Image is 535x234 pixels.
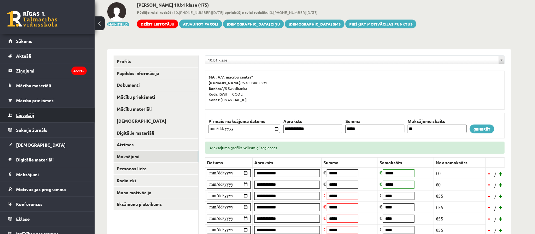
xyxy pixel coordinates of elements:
[16,38,32,44] span: Sākums
[114,127,198,139] a: Digitālie materiāli
[114,115,198,127] a: [DEMOGRAPHIC_DATA]
[379,226,382,232] span: €
[494,182,497,189] span: /
[137,2,416,8] h2: [PERSON_NAME] 10.b1 klase (175)
[323,181,326,187] span: €
[208,56,496,64] span: 10.b1 klase
[114,187,198,198] a: Mana motivācija
[406,118,468,125] th: Maksājumu skaits
[253,157,322,167] th: Apraksts
[379,181,382,187] span: €
[434,213,486,224] td: €55
[137,9,416,15] span: 10:[PHONE_NUMBER][DATE] 13:[PHONE_NUMBER][DATE]
[498,169,504,178] a: +
[107,2,126,21] img: Roberts Ādams Kalējs
[282,118,344,125] th: Apraksts
[379,215,382,221] span: €
[16,142,66,148] span: [DEMOGRAPHIC_DATA]
[8,197,87,211] a: Konferences
[345,20,416,28] a: Piešķirt motivācijas punktus
[16,201,43,207] span: Konferences
[209,86,221,91] b: Banka:
[223,20,284,28] a: [DEMOGRAPHIC_DATA] ziņu
[8,34,87,48] a: Sākums
[209,74,501,102] p: 53603062391 A/S Swedbanka [SWIFT_CODE] [FINANCIAL_ID]
[434,157,486,167] th: Nav samaksāts
[16,167,87,182] legend: Maksājumi
[323,204,326,209] span: €
[498,191,504,201] a: +
[209,97,220,102] b: Konts:
[494,193,497,200] span: /
[434,190,486,202] td: €55
[323,215,326,221] span: €
[486,180,493,189] a: -
[434,202,486,213] td: €55
[114,151,198,162] a: Maksājumi
[223,10,268,15] b: Iepriekšējo reizi redzēts
[486,169,493,178] a: -
[379,192,382,198] span: €
[16,127,47,133] span: Sekmju žurnāls
[8,137,87,152] a: [DEMOGRAPHIC_DATA]
[8,93,87,108] a: Mācību priekšmeti
[344,118,406,125] th: Summa
[209,91,219,97] b: Kods:
[209,74,254,79] b: SIA „V.V. mācību centrs”
[498,180,504,189] a: +
[470,125,494,133] a: Ģenerēt
[16,112,34,118] span: Lietotāji
[7,11,57,27] a: Rīgas 1. Tālmācības vidusskola
[8,49,87,63] a: Aktuāli
[209,80,243,85] b: [DOMAIN_NAME].:
[285,20,344,28] a: [DEMOGRAPHIC_DATA] SMS
[434,167,486,179] td: €0
[8,123,87,137] a: Sekmju žurnāls
[486,214,493,223] a: -
[16,216,30,222] span: Eklase
[322,157,378,167] th: Summa
[114,198,198,210] a: Eksāmenu pieteikums
[114,79,198,91] a: Dokumenti
[378,157,434,167] th: Samaksāts
[8,63,87,78] a: Ziņojumi45115
[8,152,87,167] a: Digitālie materiāli
[137,10,173,15] b: Pēdējo reizi redzēts
[494,216,497,223] span: /
[8,108,87,122] a: Lietotāji
[107,22,129,26] button: Mainīt bildi
[114,56,198,67] a: Profils
[114,91,198,103] a: Mācību priekšmeti
[16,186,66,192] span: Motivācijas programma
[494,227,497,234] span: /
[8,212,87,226] a: Eklase
[205,56,504,64] a: 10.b1 klase
[16,53,31,59] span: Aktuāli
[323,226,326,232] span: €
[486,202,493,212] a: -
[494,171,497,178] span: /
[16,97,55,103] span: Mācību priekšmeti
[486,191,493,201] a: -
[114,67,198,79] a: Papildus informācija
[114,175,198,186] a: Radinieki
[207,118,282,125] th: Pirmais maksājuma datums
[16,157,54,162] span: Digitālie materiāli
[379,170,382,175] span: €
[16,83,51,88] span: Mācību materiāli
[16,63,87,78] legend: Ziņojumi
[114,163,198,174] a: Personas lieta
[8,78,87,93] a: Mācību materiāli
[205,157,253,167] th: Datums
[434,179,486,190] td: €0
[379,204,382,209] span: €
[205,142,505,154] div: Maksājuma grafiks veiksmīgi saglabāts
[179,20,222,28] a: Atjaunot paroli
[114,139,198,150] a: Atzīmes
[137,20,178,28] a: Dzēst lietotāju
[8,182,87,196] a: Motivācijas programma
[8,167,87,182] a: Maksājumi
[323,192,326,198] span: €
[494,205,497,211] span: /
[71,67,87,75] i: 45115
